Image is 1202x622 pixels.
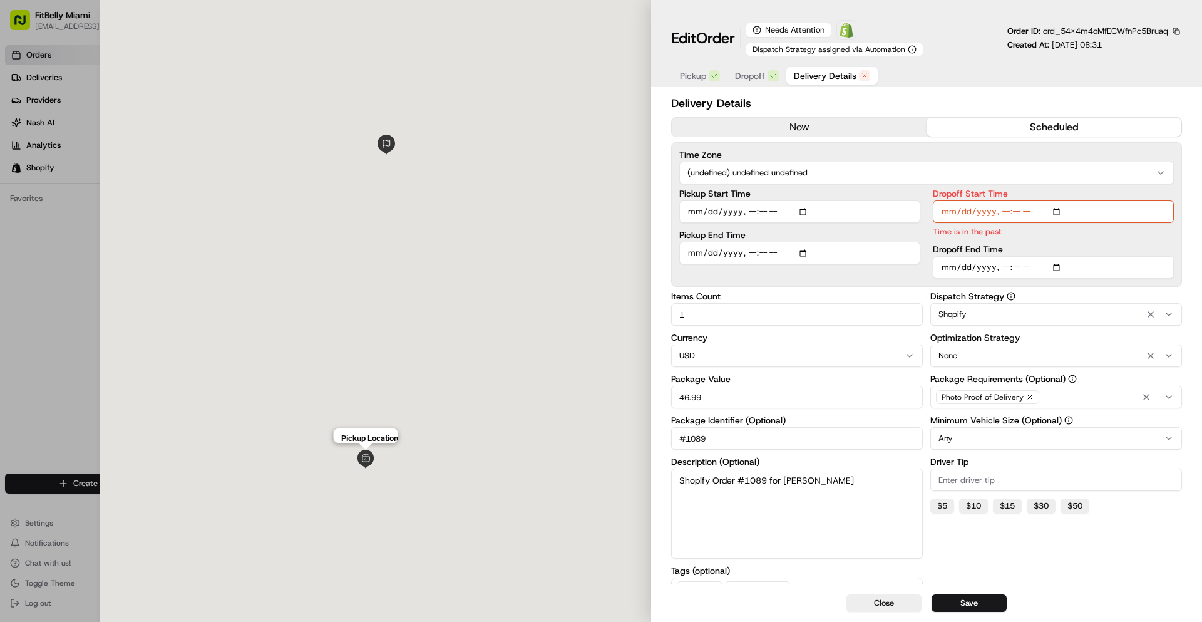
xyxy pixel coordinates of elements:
input: Enter package value [671,386,923,408]
button: Save [932,594,1007,612]
button: scheduled [927,118,1181,137]
button: See all [194,160,228,175]
span: Dispatch Strategy assigned via Automation [753,44,905,54]
p: Pickup Location [341,433,398,443]
button: Dispatch Strategy [1007,292,1015,301]
span: [DEMOGRAPHIC_DATA][PERSON_NAME] [39,194,170,204]
span: • [136,228,140,238]
span: shopify [677,581,722,596]
button: $15 [993,499,1022,514]
div: 💻 [106,281,116,291]
label: Optimization Strategy [930,333,1182,342]
label: Description (Optional) [671,457,923,466]
label: Package Identifier (Optional) [671,416,923,425]
button: Start new chat [213,123,228,138]
span: • [173,194,177,204]
span: Pickup [680,70,706,82]
a: Shopify [836,20,856,40]
label: Package Requirements (Optional) [930,375,1182,383]
h1: Edit [671,28,735,48]
p: Time is in the past [933,225,1174,237]
span: Knowledge Base [25,280,96,293]
button: Close [846,594,922,612]
span: Delivery Details [794,70,856,82]
a: 💻API Documentation [101,275,206,298]
label: Minimum Vehicle Size (Optional) [930,416,1182,425]
span: Pylon [125,311,152,320]
p: Created At: [1007,39,1102,51]
label: Pickup End Time [679,231,920,239]
textarea: Shopify Order #1089 for [PERSON_NAME] [671,469,923,559]
img: 8571987876998_91fb9ceb93ad5c398215_72.jpg [26,120,49,142]
input: Add tags [793,581,917,596]
span: Photo Proof of Delivery [942,392,1024,402]
button: $5 [930,499,954,514]
div: Past conversations [13,163,80,173]
label: Dropoff End Time [933,245,1174,254]
button: $50 [1061,499,1089,514]
input: Enter items count [671,303,923,326]
button: Dispatch Strategy assigned via Automation [746,43,923,56]
button: $10 [959,499,988,514]
label: Items Count [671,292,923,301]
button: Package Requirements (Optional) [1068,375,1077,383]
input: Enter package identifier [671,427,923,450]
span: None [938,350,957,361]
img: 1736555255976-a54dd68f-1ca7-489b-9aae-adbdc363a1c4 [25,229,35,239]
label: Tags (optional) [671,566,923,575]
div: Needs Attention [746,23,831,38]
span: no_dispatch [725,581,790,596]
span: [DATE] [143,228,168,238]
span: API Documentation [118,280,201,293]
p: Order ID: [1007,26,1168,37]
button: Shopify [930,303,1182,326]
button: Photo Proof of Delivery [930,386,1182,408]
img: Shopify [839,23,854,38]
div: We're available if you need us! [56,132,172,142]
img: Jesus Salinas [13,182,33,202]
div: 📗 [13,281,23,291]
input: Enter driver tip [930,469,1182,491]
label: Time Zone [679,150,1174,159]
span: Shopify [938,309,967,320]
label: Currency [671,333,923,342]
button: now [672,118,927,137]
span: Dropoff [735,70,765,82]
img: Nash [13,13,38,38]
label: Package Value [671,375,923,383]
button: None [930,345,1182,367]
label: Driver Tip [930,457,1182,466]
input: Clear [33,81,207,94]
p: Welcome 👋 [13,50,228,70]
span: [DATE] 08:31 [1052,39,1102,50]
label: Dropoff Start Time [933,189,1174,198]
span: Wisdom [PERSON_NAME] [39,228,133,238]
div: Start new chat [56,120,205,132]
button: $30 [1027,499,1056,514]
span: ord_54X4m4oMfECWfnPc5Bruaq [1043,26,1168,36]
img: 1736555255976-a54dd68f-1ca7-489b-9aae-adbdc363a1c4 [13,120,35,142]
span: Order [696,28,735,48]
label: Pickup Start Time [679,189,920,198]
img: Wisdom Oko [13,216,33,241]
a: 📗Knowledge Base [8,275,101,298]
h2: Delivery Details [671,95,1182,112]
a: Powered byPylon [88,310,152,320]
label: Dispatch Strategy [930,292,1182,301]
button: Minimum Vehicle Size (Optional) [1064,416,1073,425]
span: [DATE] [180,194,205,204]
